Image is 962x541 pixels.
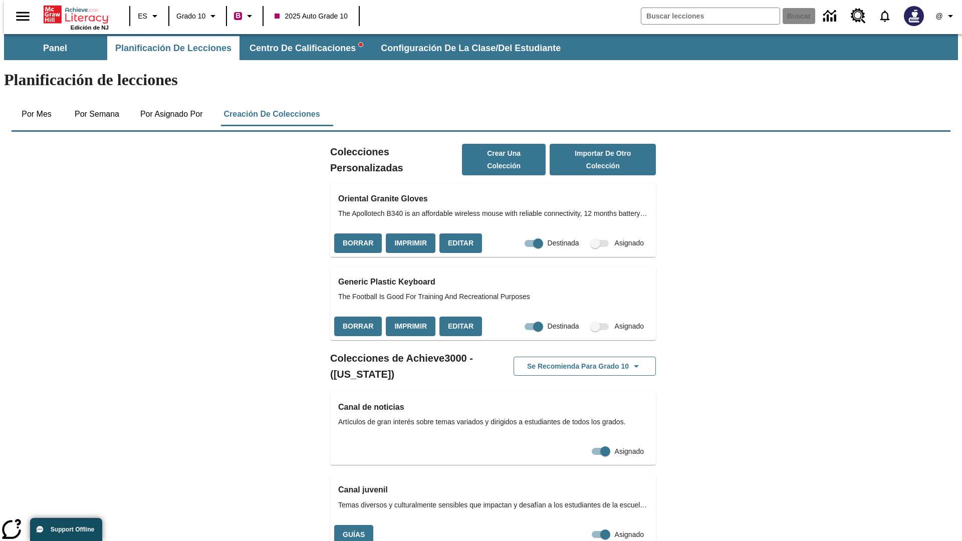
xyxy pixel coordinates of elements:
div: Subbarra de navegación [4,34,958,60]
span: Artículos de gran interés sobre temas variados y dirigidos a estudiantes de todos los grados. [338,417,648,427]
div: Subbarra de navegación [4,36,570,60]
button: Panel [5,36,105,60]
span: Asignado [615,238,644,248]
a: Centro de recursos, Se abrirá en una pestaña nueva. [845,3,872,30]
span: Centro de calificaciones [250,43,363,54]
button: Centro de calificaciones [242,36,371,60]
button: Por semana [67,102,127,126]
a: Centro de información [817,3,845,30]
button: Editar [439,233,482,253]
button: Lenguaje: ES, Selecciona un idioma [133,7,165,25]
button: Crear una colección [462,144,546,175]
span: @ [935,11,942,22]
svg: writing assistant alert [359,43,363,47]
span: Asignado [615,529,644,540]
button: Imprimir, Se abrirá en una ventana nueva [386,233,435,253]
span: Grado 10 [176,11,205,22]
span: Planificación de lecciones [115,43,231,54]
span: Temas diversos y culturalmente sensibles que impactan y desafían a los estudiantes de la escuela ... [338,500,648,510]
span: Configuración de la clase/del estudiante [381,43,561,54]
span: Asignado [615,321,644,332]
span: ES [138,11,147,22]
span: Panel [43,43,67,54]
button: Perfil/Configuración [930,7,962,25]
h3: Oriental Granite Gloves [338,192,648,206]
button: Escoja un nuevo avatar [898,3,930,29]
a: Notificaciones [872,3,898,29]
a: Portada [44,5,109,25]
button: Configuración de la clase/del estudiante [373,36,569,60]
span: 2025 Auto Grade 10 [275,11,347,22]
button: Por mes [12,102,62,126]
h2: Colecciones de Achieve3000 - ([US_STATE]) [330,350,493,382]
button: Grado: Grado 10, Elige un grado [172,7,223,25]
div: Portada [44,4,109,31]
span: Destinada [548,238,579,248]
img: Avatar [904,6,924,26]
input: Buscar campo [641,8,780,24]
button: Abrir el menú lateral [8,2,38,31]
button: Editar [439,317,482,336]
h3: Canal de noticias [338,400,648,414]
button: Por asignado por [132,102,211,126]
button: Planificación de lecciones [107,36,239,60]
h3: Canal juvenil [338,483,648,497]
span: Support Offline [51,526,94,533]
span: The Football Is Good For Training And Recreational Purposes [338,292,648,302]
span: B [235,10,241,22]
button: Boost El color de la clase es rojo violeta. Cambiar el color de la clase. [230,7,260,25]
button: Importar de otro Colección [550,144,656,175]
h3: Generic Plastic Keyboard [338,275,648,289]
h2: Colecciones Personalizadas [330,144,462,176]
button: Imprimir, Se abrirá en una ventana nueva [386,317,435,336]
button: Borrar [334,317,382,336]
h1: Planificación de lecciones [4,71,958,89]
span: Edición de NJ [71,25,109,31]
span: Asignado [615,446,644,457]
button: Creación de colecciones [215,102,328,126]
button: Support Offline [30,518,102,541]
span: The Apollotech B340 is an affordable wireless mouse with reliable connectivity, 12 months battery... [338,208,648,219]
span: Destinada [548,321,579,332]
button: Borrar [334,233,382,253]
button: Se recomienda para Grado 10 [514,357,656,376]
